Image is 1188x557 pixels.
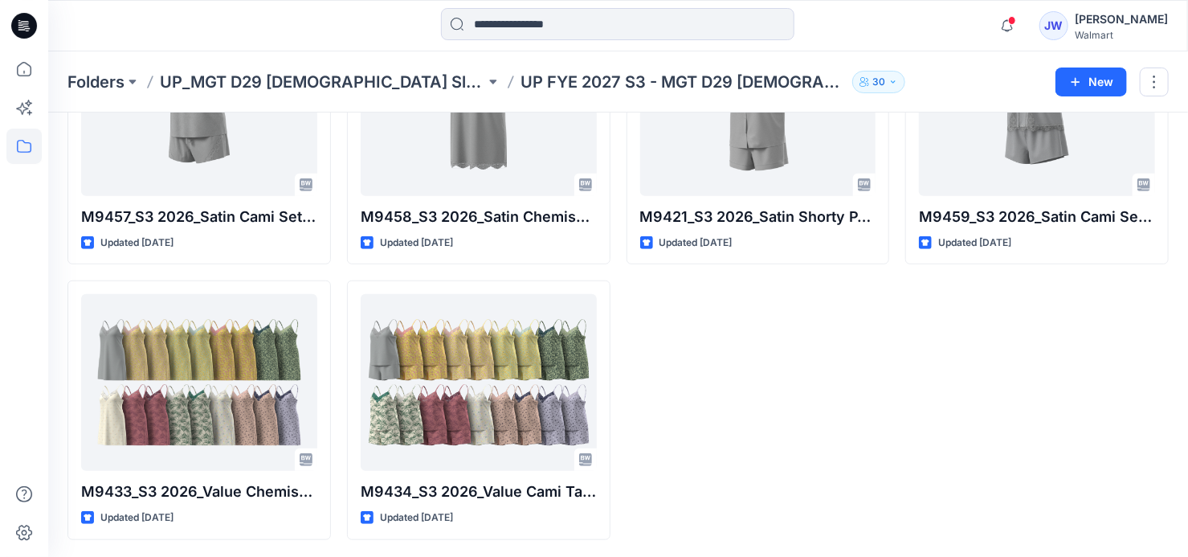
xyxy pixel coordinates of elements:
button: 30 [852,71,905,93]
div: JW [1039,11,1068,40]
button: New [1055,68,1127,96]
p: M9434_S3 2026_Value Cami Tap_Midpoint [361,481,597,503]
a: M9433_S3 2026_Value Chemise_Midpoint [81,294,317,471]
div: [PERSON_NAME] [1075,10,1168,29]
p: M9433_S3 2026_Value Chemise_Midpoint [81,481,317,503]
div: Walmart [1075,29,1168,41]
p: M9458_S3 2026_Satin Chemise Opt 1_Midpoint [361,206,597,228]
a: M9434_S3 2026_Value Cami Tap_Midpoint [361,294,597,471]
p: Updated [DATE] [938,235,1011,252]
p: Updated [DATE] [100,235,174,252]
p: Updated [DATE] [380,235,453,252]
p: Updated [DATE] [100,510,174,526]
p: UP FYE 2027 S3 - MGT D29 [DEMOGRAPHIC_DATA] Sleepwear [521,71,846,93]
a: Folders [67,71,125,93]
p: M9421_S3 2026_Satin Shorty PJ_Midpoint [640,206,876,228]
p: 30 [872,73,885,91]
p: M9457_S3 2026_Satin Cami Set Opt 1_Midpoint [81,206,317,228]
a: UP_MGT D29 [DEMOGRAPHIC_DATA] Sleep [160,71,485,93]
p: Updated [DATE] [659,235,733,252]
p: Updated [DATE] [380,510,453,526]
p: M9459_S3 2026_Satin Cami Set Opt 2_Midpoint [919,206,1155,228]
